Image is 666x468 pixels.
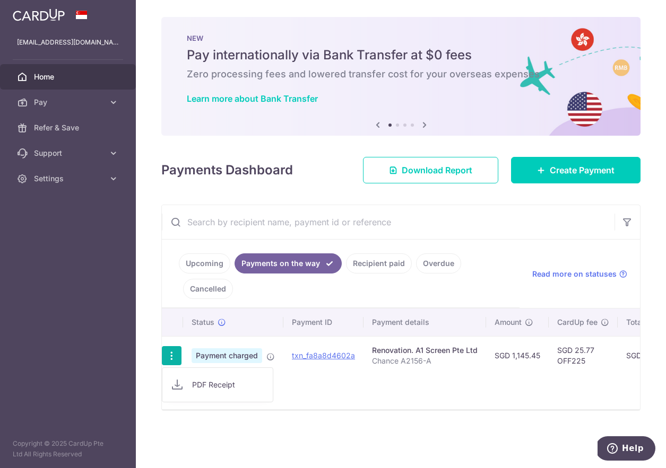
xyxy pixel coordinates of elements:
[187,93,318,104] a: Learn more about Bank Transfer
[292,351,355,360] a: txn_fa8a8d4602a
[34,148,104,158] span: Support
[495,317,522,328] span: Amount
[187,47,615,64] h5: Pay internationally via Bank Transfer at $0 fees
[598,436,655,463] iframe: Opens a widget where you can find more information
[192,317,214,328] span: Status
[34,173,104,184] span: Settings
[161,161,293,180] h4: Payments Dashboard
[183,279,233,299] a: Cancelled
[346,253,412,273] a: Recipient paid
[511,157,641,183] a: Create Payment
[187,34,615,42] p: NEW
[532,269,627,279] a: Read more on statuses
[557,317,598,328] span: CardUp fee
[402,164,472,176] span: Download Report
[187,68,615,81] h6: Zero processing fees and lowered transfer cost for your overseas expenses
[192,348,262,363] span: Payment charged
[532,269,617,279] span: Read more on statuses
[416,253,461,273] a: Overdue
[626,317,661,328] span: Total amt.
[235,253,342,273] a: Payments on the way
[161,17,641,136] img: Bank transfer banner
[34,122,104,133] span: Refer & Save
[486,336,549,375] td: SGD 1,145.45
[162,205,615,239] input: Search by recipient name, payment id or reference
[363,157,498,183] a: Download Report
[372,356,478,366] p: Chance A2156-A
[283,308,364,336] th: Payment ID
[364,308,486,336] th: Payment details
[13,8,65,21] img: CardUp
[372,345,478,356] div: Renovation. A1 Screen Pte Ltd
[34,97,104,108] span: Pay
[179,253,230,273] a: Upcoming
[549,336,618,375] td: SGD 25.77 OFF225
[34,72,104,82] span: Home
[17,37,119,48] p: [EMAIL_ADDRESS][DOMAIN_NAME]
[550,164,615,176] span: Create Payment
